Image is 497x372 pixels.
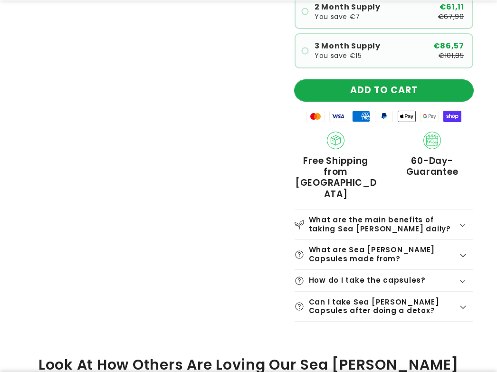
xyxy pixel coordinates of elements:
h2: Can I take Sea [PERSON_NAME] Capsules after doing a detox? [309,298,459,315]
span: €101,85 [439,52,464,59]
span: 60-Day-Guarantee [391,155,473,178]
span: €67,90 [438,13,464,20]
summary: How do I take the capsules? [295,270,473,291]
button: ADD TO CART [295,80,473,101]
img: 60_day_Guarantee.png [423,132,441,150]
summary: Can I take Sea [PERSON_NAME] Capsules after doing a detox? [295,292,473,321]
span: €61,11 [440,3,464,11]
span: You save €15 [315,52,362,59]
summary: What are the main benefits of taking Sea [PERSON_NAME] daily? [295,210,473,239]
span: 2 Month Supply [315,3,380,11]
span: Free Shipping from [GEOGRAPHIC_DATA] [295,155,377,200]
h2: What are the main benefits of taking Sea [PERSON_NAME] daily? [309,216,459,233]
img: Shipping.png [327,132,345,150]
span: €86,57 [433,42,464,50]
h2: What are Sea [PERSON_NAME] Capsules made from? [309,246,459,263]
span: 3 Month Supply [315,42,380,50]
h2: How do I take the capsules? [309,276,426,285]
summary: What are Sea [PERSON_NAME] Capsules made from? [295,240,473,269]
span: You save €7 [315,13,360,20]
